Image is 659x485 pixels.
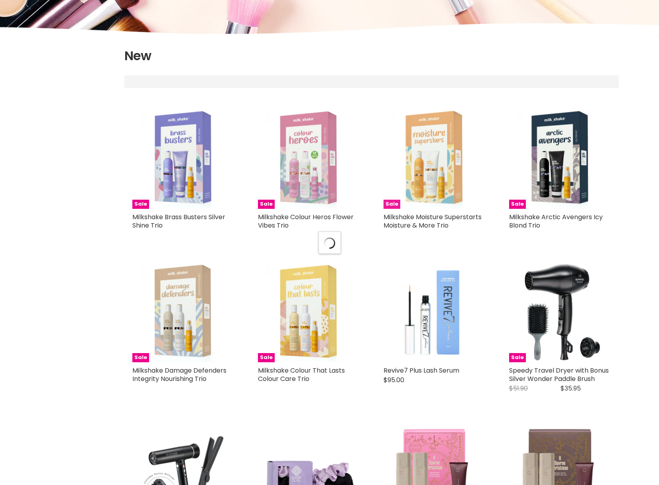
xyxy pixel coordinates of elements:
[132,353,149,362] span: Sale
[132,366,226,383] a: Milkshake Damage Defenders Integrity Nourishing Trio
[258,212,354,230] a: Milkshake Colour Heros Flower Vibes Trio
[132,107,234,209] a: Milkshake Brass Busters Silver Shine Trio Sale
[509,107,611,209] img: Milkshake Arctic Avengers Icy Blond Trio
[509,353,526,362] span: Sale
[124,47,619,64] h1: New
[384,261,485,362] img: Revive7 Plus Lash Serum
[258,366,345,383] a: Milkshake Colour That Lasts Colour Care Trio
[132,200,149,209] span: Sale
[132,261,234,362] a: Milkshake Damage Defenders Integrity Nourishing Trio Sale
[132,261,234,362] img: Milkshake Damage Defenders Integrity Nourishing Trio
[509,107,611,209] a: Milkshake Arctic Avengers Icy Blond Trio Sale
[561,384,581,393] span: $35.95
[384,200,400,209] span: Sale
[258,200,275,209] span: Sale
[509,200,526,209] span: Sale
[509,366,609,383] a: Speedy Travel Dryer with Bonus Silver Wonder Paddle Brush
[384,107,485,209] img: Milkshake Moisture Superstarts Moisture & More Trio
[258,353,275,362] span: Sale
[132,212,225,230] a: Milkshake Brass Busters Silver Shine Trio
[513,261,606,362] img: Speedy Travel Dryer with Bonus Silver Wonder Paddle Brush
[384,366,459,375] a: Revive7 Plus Lash Serum
[258,261,360,362] img: Milkshake Colour That Lasts Colour Care Trio
[258,107,360,209] a: Milkshake Colour Heros Flower Vibes Trio Sale
[384,107,485,209] a: Milkshake Moisture Superstarts Moisture & More Trio Sale
[509,212,603,230] a: Milkshake Arctic Avengers Icy Blond Trio
[509,384,528,393] span: $51.90
[132,107,234,209] img: Milkshake Brass Busters Silver Shine Trio
[258,107,360,209] img: Milkshake Colour Heros Flower Vibes Trio
[509,261,611,362] a: Speedy Travel Dryer with Bonus Silver Wonder Paddle Brush Sale
[384,212,482,230] a: Milkshake Moisture Superstarts Moisture & More Trio
[258,261,360,362] a: Milkshake Colour That Lasts Colour Care Trio Sale
[384,375,404,385] span: $95.00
